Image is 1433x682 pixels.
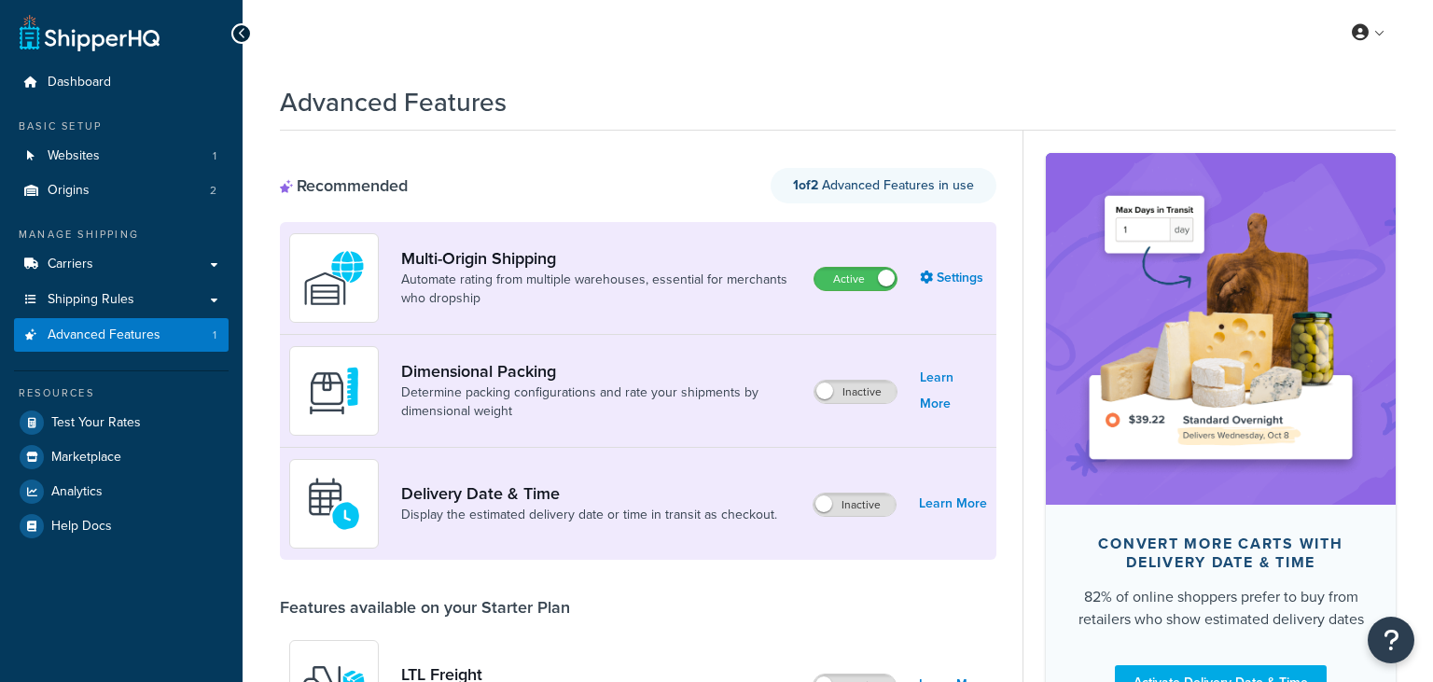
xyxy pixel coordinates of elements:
[48,75,111,90] span: Dashboard
[301,358,367,424] img: DTVBYsAAAAAASUVORK5CYII=
[48,327,160,343] span: Advanced Features
[1076,535,1366,572] div: Convert more carts with delivery date & time
[14,139,229,174] a: Websites1
[1076,586,1366,631] div: 82% of online shoppers prefer to buy from retailers who show estimated delivery dates
[919,491,987,517] a: Learn More
[14,406,229,439] a: Test Your Rates
[48,292,134,308] span: Shipping Rules
[14,318,229,353] li: Advanced Features
[14,65,229,100] a: Dashboard
[14,139,229,174] li: Websites
[48,148,100,164] span: Websites
[14,440,229,474] a: Marketplace
[401,506,777,524] a: Display the estimated delivery date or time in transit as checkout.
[401,361,799,382] a: Dimensional Packing
[14,118,229,134] div: Basic Setup
[920,265,987,291] a: Settings
[1074,181,1368,476] img: feature-image-ddt-36eae7f7280da8017bfb280eaccd9c446f90b1fe08728e4019434db127062ab4.png
[793,175,818,195] strong: 1 of 2
[48,257,93,272] span: Carriers
[280,84,507,120] h1: Advanced Features
[14,509,229,543] a: Help Docs
[14,283,229,317] a: Shipping Rules
[213,327,216,343] span: 1
[14,227,229,243] div: Manage Shipping
[1368,617,1414,663] button: Open Resource Center
[210,183,216,199] span: 2
[401,248,799,269] a: Multi-Origin Shipping
[814,268,897,290] label: Active
[14,174,229,208] a: Origins2
[401,383,799,421] a: Determine packing configurations and rate your shipments by dimensional weight
[51,519,112,535] span: Help Docs
[280,175,408,196] div: Recommended
[14,247,229,282] a: Carriers
[14,174,229,208] li: Origins
[814,494,896,516] label: Inactive
[14,318,229,353] a: Advanced Features1
[401,271,799,308] a: Automate rating from multiple warehouses, essential for merchants who dropship
[301,245,367,311] img: WatD5o0RtDAAAAAElFTkSuQmCC
[14,385,229,401] div: Resources
[814,381,897,403] label: Inactive
[51,484,103,500] span: Analytics
[401,483,777,504] a: Delivery Date & Time
[14,475,229,508] a: Analytics
[793,175,974,195] span: Advanced Features in use
[51,415,141,431] span: Test Your Rates
[51,450,121,466] span: Marketplace
[301,471,367,536] img: gfkeb5ejjkALwAAAABJRU5ErkJggg==
[48,183,90,199] span: Origins
[213,148,216,164] span: 1
[280,597,570,618] div: Features available on your Starter Plan
[920,365,987,417] a: Learn More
